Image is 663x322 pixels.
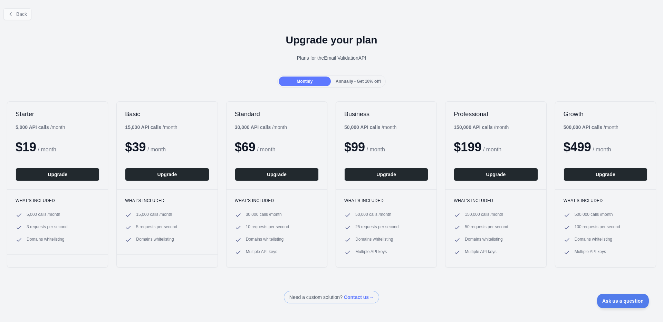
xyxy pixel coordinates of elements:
[454,124,509,131] div: / month
[454,110,538,118] h2: Professional
[597,294,649,308] iframe: Toggle Customer Support
[344,110,428,118] h2: Business
[344,124,396,131] div: / month
[454,124,492,130] b: 150,000 API calls
[454,140,481,154] span: $ 199
[344,140,365,154] span: $ 99
[235,124,271,130] b: 30,000 API calls
[235,110,319,118] h2: Standard
[344,124,381,130] b: 50,000 API calls
[235,124,287,131] div: / month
